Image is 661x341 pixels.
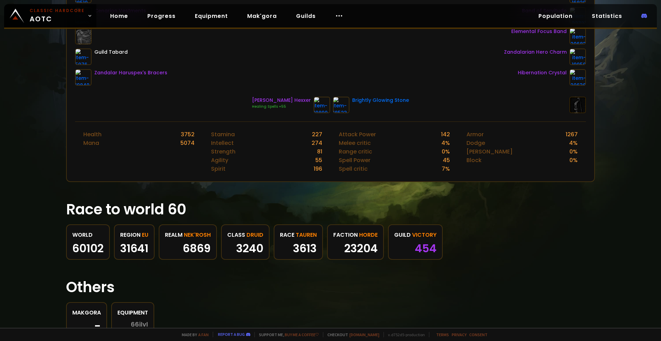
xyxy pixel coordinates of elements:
[72,308,101,317] div: Makgora
[436,332,449,337] a: Terms
[586,9,628,23] a: Statistics
[333,243,378,254] div: 23204
[66,276,595,298] h1: Others
[333,231,378,239] div: faction
[384,332,425,337] span: v. d752d5 - production
[117,308,148,317] div: Equipment
[252,104,311,109] div: Healing Spells +55
[75,49,92,65] img: item-5976
[211,130,235,139] div: Stamina
[466,139,485,147] div: Dodge
[280,231,317,239] div: race
[165,231,211,239] div: realm
[533,9,578,23] a: Population
[254,332,319,337] span: Support me,
[291,9,321,23] a: Guilds
[211,156,228,164] div: Agility
[83,139,99,147] div: Mana
[198,332,209,337] a: a fan
[569,139,578,147] div: 4 %
[569,69,586,86] img: item-20636
[469,332,487,337] a: Consent
[569,49,586,65] img: item-19950
[180,139,195,147] div: 5074
[317,147,322,156] div: 81
[142,231,148,239] span: EU
[72,321,101,331] div: -
[178,332,209,337] span: Made by
[333,97,349,113] img: item-18523
[114,224,155,260] a: regionEU31641
[339,130,376,139] div: Attack Power
[352,97,409,104] div: Brightly Glowing Stone
[72,231,104,239] div: World
[315,156,322,164] div: 55
[165,243,211,254] div: 6869
[312,130,322,139] div: 227
[285,332,319,337] a: Buy me a coffee
[211,164,225,173] div: Spirit
[94,49,128,56] div: Guild Tabard
[120,243,148,254] div: 31641
[211,147,235,156] div: Strength
[443,156,450,164] div: 45
[394,231,437,239] div: guild
[314,97,330,113] img: item-19890
[339,139,371,147] div: Melee critic
[131,321,148,328] span: 66 ilvl
[569,28,586,44] img: item-20682
[312,139,322,147] div: 274
[117,321,148,341] div: 6211
[66,199,595,220] h1: Race to world 60
[218,332,245,337] a: Report a bug
[339,147,372,156] div: Range critic
[327,224,384,260] a: factionHorde23204
[412,231,437,239] span: Victory
[181,130,195,139] div: 3752
[466,156,482,164] div: Block
[94,69,167,76] div: Zandalar Haruspex's Bracers
[252,97,311,104] div: [PERSON_NAME] Hexxer
[75,69,92,86] img: item-19840
[227,231,263,239] div: class
[452,332,466,337] a: Privacy
[296,231,317,239] span: Tauren
[211,139,234,147] div: Intellect
[246,231,263,239] span: Druid
[120,231,148,239] div: region
[274,224,323,260] a: raceTauren3613
[359,231,378,239] span: Horde
[221,224,270,260] a: classDruid3240
[441,130,450,139] div: 142
[504,49,567,56] div: Zandalarian Hero Charm
[569,156,578,164] div: 0 %
[280,243,317,254] div: 3613
[323,332,379,337] span: Checkout
[466,147,513,156] div: [PERSON_NAME]
[569,147,578,156] div: 0 %
[441,139,450,147] div: 4 %
[4,4,96,28] a: Classic HardcoreAOTC
[314,164,322,173] div: 196
[227,243,263,254] div: 3240
[442,164,450,173] div: 7 %
[72,243,104,254] div: 60102
[184,231,211,239] span: Nek'Rosh
[105,9,134,23] a: Home
[511,28,567,35] div: Elemental Focus Band
[466,130,484,139] div: Armor
[242,9,282,23] a: Mak'gora
[30,8,85,24] span: AOTC
[30,8,85,14] small: Classic Hardcore
[339,164,368,173] div: Spell critic
[159,224,217,260] a: realmNek'Rosh6869
[566,130,578,139] div: 1267
[142,9,181,23] a: Progress
[442,147,450,156] div: 0 %
[66,224,110,260] a: World60102
[189,9,233,23] a: Equipment
[339,156,370,164] div: Spell Power
[518,69,567,76] div: Hibernation Crystal
[394,243,437,254] div: 454
[83,130,102,139] div: Health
